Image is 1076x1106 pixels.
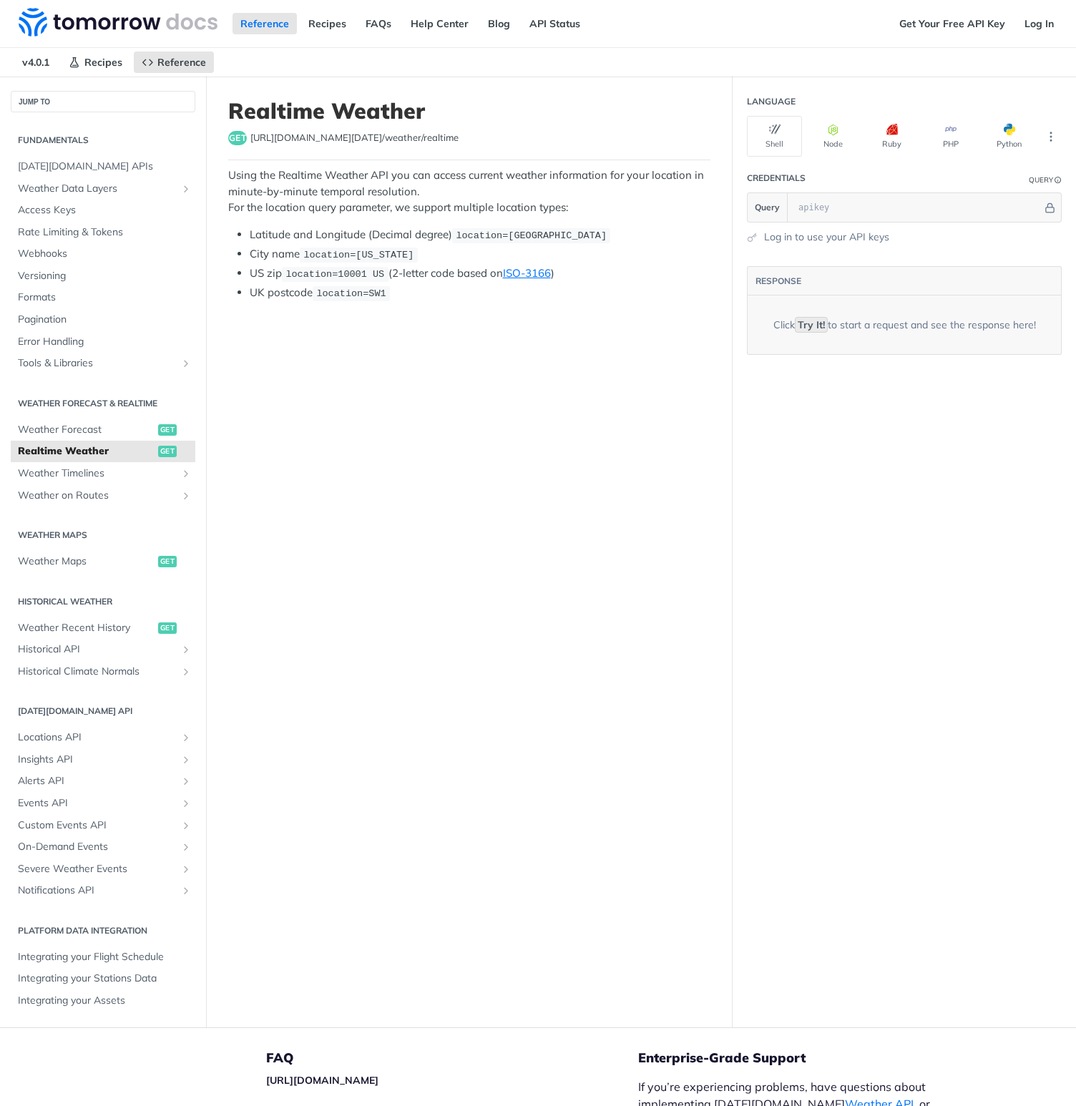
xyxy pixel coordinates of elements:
[11,990,195,1012] a: Integrating your Assets
[891,13,1013,34] a: Get Your Free API Key
[180,490,192,501] button: Show subpages for Weather on Routes
[11,705,195,718] h2: [DATE][DOMAIN_NAME] API
[18,972,192,986] span: Integrating your Stations Data
[764,230,889,245] a: Log in to use your API keys
[180,820,192,831] button: Show subpages for Custom Events API
[158,622,177,634] span: get
[250,285,710,301] li: UK postcode
[180,468,192,479] button: Show subpages for Weather Timelines
[503,266,551,280] a: ISO-3166
[11,617,195,639] a: Weather Recent Historyget
[18,642,177,657] span: Historical API
[134,52,214,73] a: Reference
[923,116,978,157] button: PHP
[1042,200,1057,215] button: Hide
[747,95,796,108] div: Language
[18,313,192,327] span: Pagination
[11,924,195,937] h2: Platform DATA integration
[180,798,192,809] button: Show subpages for Events API
[11,749,195,770] a: Insights APIShow subpages for Insights API
[11,770,195,792] a: Alerts APIShow subpages for Alerts API
[158,446,177,457] span: get
[747,172,806,185] div: Credentials
[180,885,192,896] button: Show subpages for Notifications API
[250,265,710,282] li: US zip (2-letter code based on )
[18,621,155,635] span: Weather Recent History
[180,863,192,875] button: Show subpages for Severe Weather Events
[11,463,195,484] a: Weather TimelinesShow subpages for Weather Timelines
[18,335,192,349] span: Error Handling
[11,222,195,243] a: Rate Limiting & Tokens
[282,267,388,281] code: location=10001 US
[18,269,192,283] span: Versioning
[18,466,177,481] span: Weather Timelines
[18,247,192,261] span: Webhooks
[19,8,217,36] img: Tomorrow.io Weather API Docs
[18,884,177,898] span: Notifications API
[250,246,710,263] li: City name
[480,13,518,34] a: Blog
[522,13,588,34] a: API Status
[791,193,1042,222] input: apikey
[180,732,192,743] button: Show subpages for Locations API
[18,554,155,569] span: Weather Maps
[18,730,177,745] span: Locations API
[11,331,195,353] a: Error Handling
[18,818,177,833] span: Custom Events API
[1040,126,1062,147] button: More Languages
[11,529,195,542] h2: Weather Maps
[11,397,195,410] h2: Weather Forecast & realtime
[11,441,195,462] a: Realtime Weatherget
[11,243,195,265] a: Webhooks
[180,841,192,853] button: Show subpages for On-Demand Events
[228,98,710,124] h1: Realtime Weather
[18,950,192,964] span: Integrating your Flight Schedule
[18,182,177,196] span: Weather Data Layers
[755,201,780,214] span: Query
[18,994,192,1008] span: Integrating your Assets
[233,13,297,34] a: Reference
[1055,177,1062,184] i: Information
[18,665,177,679] span: Historical Climate Normals
[747,116,802,157] button: Shell
[250,227,710,243] li: Latitude and Longitude (Decimal degree)
[18,290,192,305] span: Formats
[180,754,192,765] button: Show subpages for Insights API
[300,13,354,34] a: Recipes
[18,444,155,459] span: Realtime Weather
[1029,175,1053,185] div: Query
[266,1074,378,1087] a: [URL][DOMAIN_NAME]
[228,131,247,145] span: get
[18,753,177,767] span: Insights API
[11,793,195,814] a: Events APIShow subpages for Events API
[300,248,418,262] code: location=[US_STATE]
[11,156,195,177] a: [DATE][DOMAIN_NAME] APIs
[452,228,610,243] code: location=[GEOGRAPHIC_DATA]
[180,183,192,195] button: Show subpages for Weather Data Layers
[11,485,195,506] a: Weather on RoutesShow subpages for Weather on Routes
[11,968,195,989] a: Integrating your Stations Data
[11,551,195,572] a: Weather Mapsget
[11,178,195,200] a: Weather Data LayersShow subpages for Weather Data Layers
[748,193,788,222] button: Query
[180,775,192,787] button: Show subpages for Alerts API
[84,56,122,69] span: Recipes
[18,423,155,437] span: Weather Forecast
[806,116,861,157] button: Node
[18,225,192,240] span: Rate Limiting & Tokens
[864,116,919,157] button: Ruby
[11,836,195,858] a: On-Demand EventsShow subpages for On-Demand Events
[11,815,195,836] a: Custom Events APIShow subpages for Custom Events API
[11,134,195,147] h2: Fundamentals
[11,200,195,221] a: Access Keys
[11,946,195,968] a: Integrating your Flight Schedule
[11,91,195,112] button: JUMP TO
[228,167,710,216] p: Using the Realtime Weather API you can access current weather information for your location in mi...
[11,661,195,682] a: Historical Climate NormalsShow subpages for Historical Climate Normals
[61,52,130,73] a: Recipes
[982,116,1037,157] button: Python
[11,639,195,660] a: Historical APIShow subpages for Historical API
[158,556,177,567] span: get
[180,666,192,677] button: Show subpages for Historical Climate Normals
[266,1049,638,1067] h5: FAQ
